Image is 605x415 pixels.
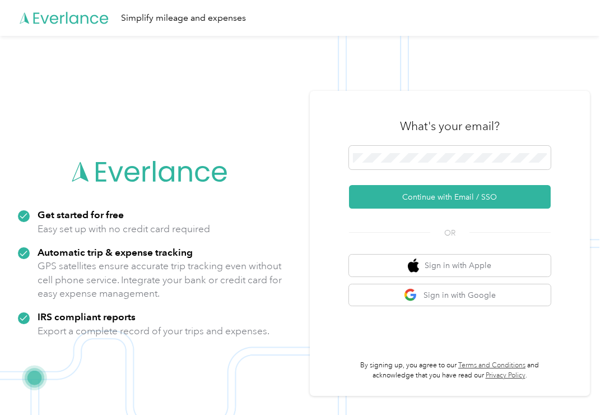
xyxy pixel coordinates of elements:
button: google logoSign in with Google [349,284,551,306]
a: Privacy Policy [486,371,525,380]
p: GPS satellites ensure accurate trip tracking even without cell phone service. Integrate your bank... [38,259,282,301]
p: Export a complete record of your trips and expenses. [38,324,269,338]
strong: IRS compliant reports [38,311,136,322]
p: By signing up, you agree to our and acknowledge that you have read our . [349,361,551,380]
h3: What's your email? [400,118,500,134]
img: apple logo [408,259,419,273]
button: apple logoSign in with Apple [349,255,551,276]
div: Simplify mileage and expenses [121,11,246,25]
strong: Automatic trip & expense tracking [38,246,193,258]
p: Easy set up with no credit card required [38,222,210,236]
button: Continue with Email / SSO [349,185,551,209]
strong: Get started for free [38,209,124,220]
a: Terms and Conditions [458,361,525,370]
span: OR [430,227,469,239]
img: google logo [404,288,418,302]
